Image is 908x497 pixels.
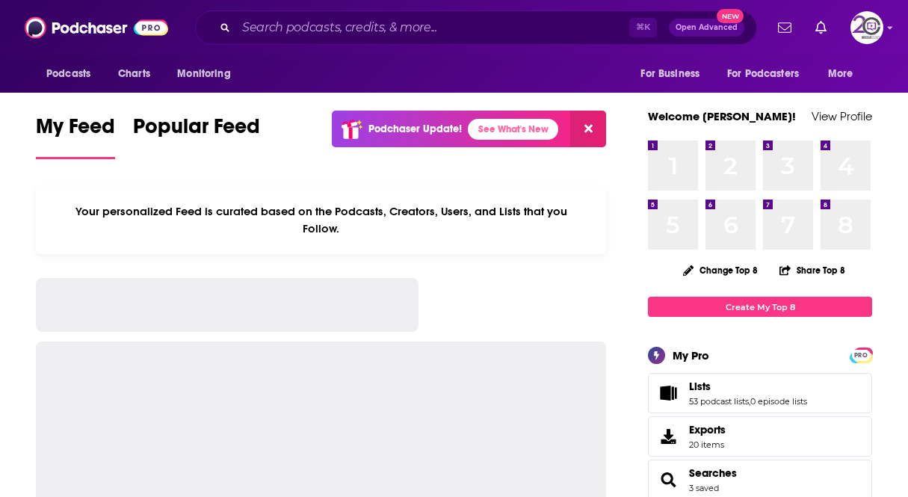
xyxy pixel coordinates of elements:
a: Searches [653,469,683,490]
button: Share Top 8 [779,256,846,285]
span: Popular Feed [133,114,260,148]
button: open menu [818,60,872,88]
div: Search podcasts, credits, & more... [195,10,757,45]
div: Your personalized Feed is curated based on the Podcasts, Creators, Users, and Lists that you Follow. [36,186,606,254]
span: For Business [640,64,699,84]
a: Searches [689,466,737,480]
a: 53 podcast lists [689,396,749,407]
a: 0 episode lists [750,396,807,407]
a: My Feed [36,114,115,159]
a: Exports [648,416,872,457]
a: Show notifications dropdown [809,15,833,40]
span: Exports [689,423,726,436]
img: User Profile [850,11,883,44]
button: open menu [36,60,110,88]
span: More [828,64,853,84]
a: Lists [653,383,683,404]
span: Open Advanced [676,24,738,31]
a: PRO [852,349,870,360]
span: , [749,396,750,407]
span: Podcasts [46,64,90,84]
span: For Podcasters [727,64,799,84]
button: Show profile menu [850,11,883,44]
span: Logged in as kvolz [850,11,883,44]
span: ⌘ K [629,18,657,37]
a: 3 saved [689,483,719,493]
a: View Profile [812,109,872,123]
a: Popular Feed [133,114,260,159]
span: Lists [689,380,711,393]
button: Change Top 8 [674,261,767,280]
a: Lists [689,380,807,393]
span: Charts [118,64,150,84]
div: My Pro [673,348,709,362]
button: open menu [630,60,718,88]
a: Welcome [PERSON_NAME]! [648,109,796,123]
input: Search podcasts, credits, & more... [236,16,629,40]
a: Charts [108,60,159,88]
a: Create My Top 8 [648,297,872,317]
button: open menu [717,60,821,88]
span: PRO [852,350,870,361]
span: Exports [653,426,683,447]
a: See What's New [468,119,558,140]
p: Podchaser Update! [368,123,462,135]
span: 20 items [689,439,726,450]
img: Podchaser - Follow, Share and Rate Podcasts [25,13,168,42]
button: Open AdvancedNew [669,19,744,37]
span: Lists [648,373,872,413]
span: Monitoring [177,64,230,84]
span: My Feed [36,114,115,148]
a: Show notifications dropdown [772,15,797,40]
button: open menu [167,60,250,88]
span: New [717,9,744,23]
